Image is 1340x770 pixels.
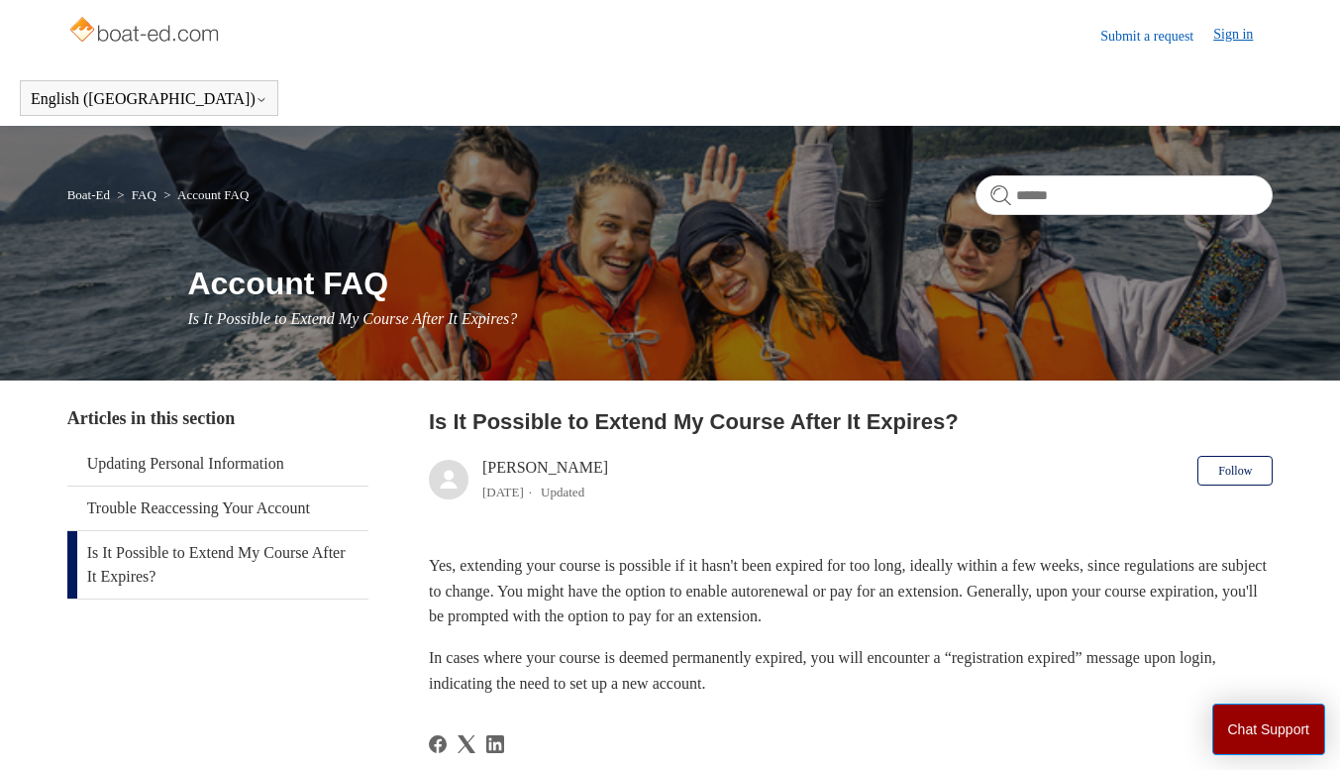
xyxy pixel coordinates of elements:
p: In cases where your course is deemed permanently expired, you will encounter a “registration expi... [429,645,1273,696]
a: FAQ [132,187,156,202]
a: X Corp [458,735,475,753]
a: Account FAQ [177,187,249,202]
h2: Is It Possible to Extend My Course After It Expires? [429,405,1273,438]
a: Sign in [1213,24,1273,48]
a: Trouble Reaccessing Your Account [67,487,368,530]
a: Is It Possible to Extend My Course After It Expires? [67,531,368,599]
a: Submit a request [1100,26,1213,47]
li: Boat-Ed [67,187,114,202]
svg: Share this page on Facebook [429,735,447,753]
a: Facebook [429,735,447,753]
li: Account FAQ [159,187,249,202]
span: Is It Possible to Extend My Course After It Expires? [187,310,517,327]
span: Articles in this section [67,408,235,428]
svg: Share this page on LinkedIn [486,735,504,753]
p: Yes, extending your course is possible if it hasn't been expired for too long, ideally within a f... [429,553,1273,629]
button: Follow Article [1197,456,1273,486]
a: Updating Personal Information [67,442,368,486]
h1: Account FAQ [187,260,1273,307]
a: LinkedIn [486,735,504,753]
img: Boat-Ed Help Center home page [67,12,225,52]
li: FAQ [113,187,159,202]
input: Search [976,175,1273,215]
button: Chat Support [1212,704,1326,755]
li: Updated [541,485,584,499]
div: [PERSON_NAME] [482,456,608,503]
button: English ([GEOGRAPHIC_DATA]) [31,90,267,108]
time: 03/01/2024, 15:56 [482,485,524,499]
a: Boat-Ed [67,187,110,202]
svg: Share this page on X Corp [458,735,475,753]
